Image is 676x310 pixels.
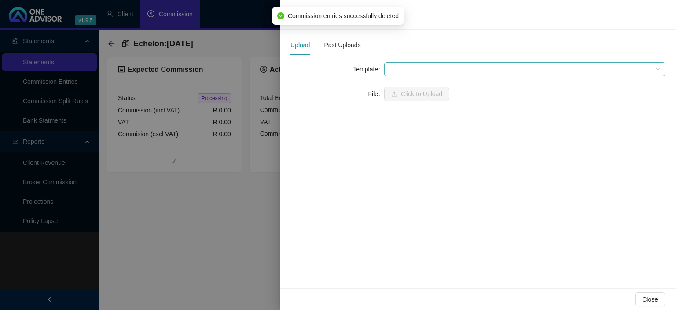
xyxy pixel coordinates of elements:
span: check-circle [277,12,284,19]
label: Template [353,62,384,76]
label: File [368,87,384,101]
span: Commission entries successfully deleted [288,11,399,21]
div: Upload [290,40,310,50]
span: Close [642,295,658,304]
button: uploadClick to Upload [384,87,449,101]
button: Close [635,292,665,306]
div: Past Uploads [324,40,360,50]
